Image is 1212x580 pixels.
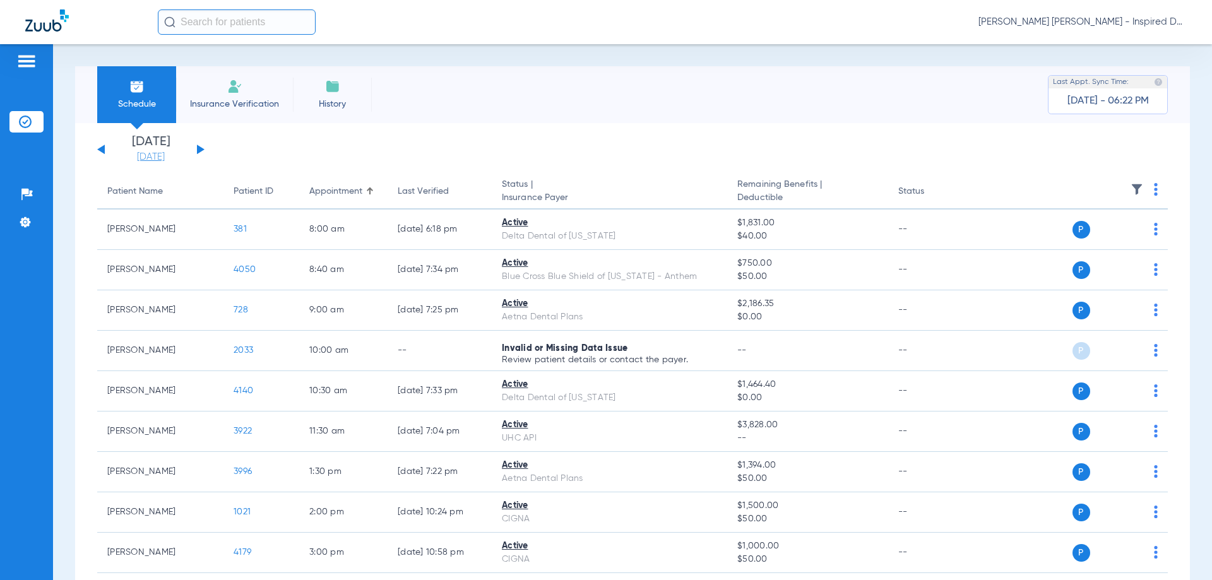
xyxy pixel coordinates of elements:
span: 2033 [234,346,253,355]
div: Appointment [309,185,377,198]
td: 8:00 AM [299,210,388,250]
span: $50.00 [737,512,877,526]
img: Search Icon [164,16,175,28]
td: -- [888,452,973,492]
div: Blue Cross Blue Shield of [US_STATE] - Anthem [502,270,717,283]
td: 11:30 AM [299,411,388,452]
span: -- [737,432,877,445]
div: Active [502,459,717,472]
span: History [302,98,362,110]
div: Aetna Dental Plans [502,311,717,324]
img: group-dot-blue.svg [1154,183,1158,196]
span: 1021 [234,507,251,516]
span: $1,000.00 [737,540,877,553]
div: Last Verified [398,185,482,198]
th: Remaining Benefits | [727,174,888,210]
td: [DATE] 7:34 PM [388,250,492,290]
img: group-dot-blue.svg [1154,263,1158,276]
div: Patient ID [234,185,273,198]
p: Review patient details or contact the payer. [502,355,717,364]
span: Insurance Verification [186,98,283,110]
td: [PERSON_NAME] [97,452,223,492]
td: [DATE] 7:22 PM [388,452,492,492]
td: [PERSON_NAME] [97,533,223,573]
span: P [1072,342,1090,360]
img: group-dot-blue.svg [1154,344,1158,357]
img: group-dot-blue.svg [1154,384,1158,397]
div: Aetna Dental Plans [502,472,717,485]
span: Insurance Payer [502,191,717,204]
td: [PERSON_NAME] [97,290,223,331]
span: [PERSON_NAME] [PERSON_NAME] - Inspired Dental [978,16,1187,28]
td: [DATE] 7:33 PM [388,371,492,411]
div: UHC API [502,432,717,445]
td: 8:40 AM [299,250,388,290]
td: -- [888,492,973,533]
span: 728 [234,305,248,314]
span: P [1072,261,1090,279]
a: [DATE] [113,151,189,163]
span: 381 [234,225,247,234]
th: Status [888,174,973,210]
td: -- [388,331,492,371]
img: group-dot-blue.svg [1154,465,1158,478]
img: group-dot-blue.svg [1154,425,1158,437]
td: 10:00 AM [299,331,388,371]
td: [DATE] 10:24 PM [388,492,492,533]
div: Delta Dental of [US_STATE] [502,230,717,243]
span: Schedule [107,98,167,110]
td: 10:30 AM [299,371,388,411]
td: 3:00 PM [299,533,388,573]
input: Search for patients [158,9,316,35]
td: 1:30 PM [299,452,388,492]
span: 3996 [234,467,252,476]
img: Manual Insurance Verification [227,79,242,94]
span: P [1072,382,1090,400]
span: $50.00 [737,553,877,566]
img: group-dot-blue.svg [1154,304,1158,316]
span: $40.00 [737,230,877,243]
td: [PERSON_NAME] [97,411,223,452]
div: CIGNA [502,553,717,566]
div: CIGNA [502,512,717,526]
img: History [325,79,340,94]
td: -- [888,371,973,411]
span: 4179 [234,548,251,557]
span: P [1072,463,1090,481]
span: $50.00 [737,472,877,485]
span: [DATE] - 06:22 PM [1067,95,1149,107]
li: [DATE] [113,136,189,163]
span: 4140 [234,386,253,395]
td: -- [888,210,973,250]
span: Invalid or Missing Data Issue [502,344,627,353]
span: 3922 [234,427,252,435]
td: [PERSON_NAME] [97,492,223,533]
td: [PERSON_NAME] [97,210,223,250]
div: Active [502,540,717,553]
td: -- [888,331,973,371]
span: Deductible [737,191,877,204]
span: $750.00 [737,257,877,270]
td: -- [888,250,973,290]
div: Appointment [309,185,362,198]
td: [DATE] 7:25 PM [388,290,492,331]
th: Status | [492,174,727,210]
td: [DATE] 10:58 PM [388,533,492,573]
div: Active [502,216,717,230]
div: Active [502,499,717,512]
iframe: Chat Widget [1149,519,1212,580]
td: 9:00 AM [299,290,388,331]
div: Active [502,418,717,432]
div: Patient ID [234,185,289,198]
div: Last Verified [398,185,449,198]
td: [PERSON_NAME] [97,331,223,371]
span: P [1072,302,1090,319]
td: [DATE] 6:18 PM [388,210,492,250]
span: $2,186.35 [737,297,877,311]
td: -- [888,533,973,573]
span: $1,831.00 [737,216,877,230]
img: Schedule [129,79,145,94]
div: Patient Name [107,185,213,198]
td: -- [888,290,973,331]
span: 4050 [234,265,256,274]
